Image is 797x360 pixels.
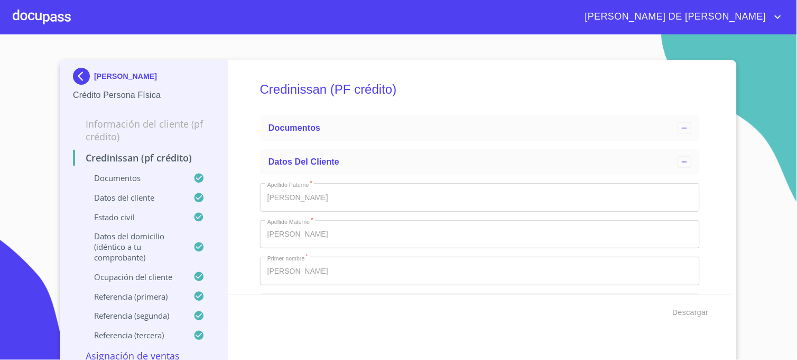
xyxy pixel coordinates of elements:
p: Referencia (segunda) [73,310,193,321]
span: Descargar [673,306,709,319]
span: [PERSON_NAME] DE [PERSON_NAME] [577,8,772,25]
span: Documentos [268,123,320,132]
p: Referencia (primera) [73,291,193,302]
p: Referencia (tercera) [73,330,193,340]
span: Datos del cliente [268,157,339,166]
p: Credinissan (PF crédito) [73,151,215,164]
button: account of current user [577,8,784,25]
div: [PERSON_NAME] [73,68,215,89]
p: Crédito Persona Física [73,89,215,102]
div: Documentos [260,115,700,141]
p: Documentos [73,173,193,183]
p: Datos del domicilio (idéntico a tu comprobante) [73,231,193,263]
p: Ocupación del Cliente [73,272,193,282]
p: Estado Civil [73,212,193,222]
button: Descargar [669,303,713,322]
img: Docupass spot blue [73,68,94,85]
div: Datos del cliente [260,149,700,175]
p: Información del cliente (PF crédito) [73,118,215,143]
h5: Credinissan (PF crédito) [260,68,700,111]
p: Datos del cliente [73,192,193,203]
p: [PERSON_NAME] [94,72,157,80]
